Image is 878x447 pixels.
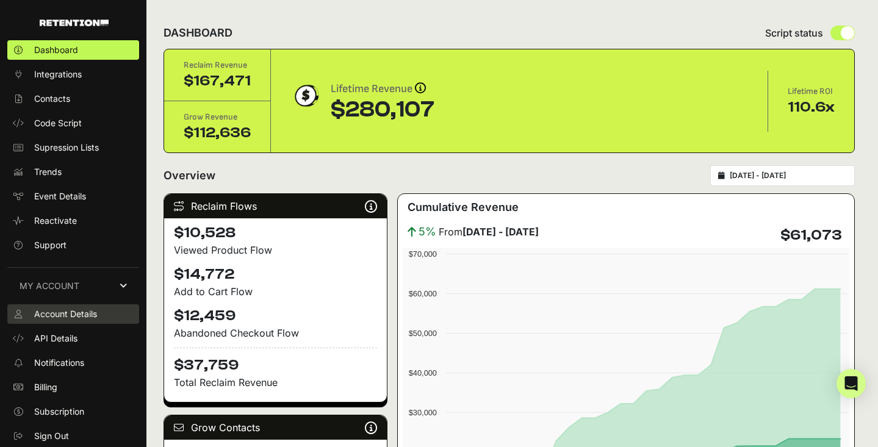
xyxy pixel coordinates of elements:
h4: $10,528 [174,223,377,243]
span: Supression Lists [34,141,99,154]
span: Contacts [34,93,70,105]
a: Notifications [7,353,139,373]
div: Viewed Product Flow [174,243,377,257]
div: $112,636 [184,123,251,143]
span: Subscription [34,406,84,418]
div: Lifetime ROI [788,85,835,98]
img: dollar-coin-05c43ed7efb7bc0c12610022525b4bbbb207c7efeef5aecc26f025e68dcafac9.png [290,80,321,111]
span: 5% [419,223,436,240]
a: API Details [7,329,139,348]
text: $50,000 [409,329,437,338]
a: MY ACCOUNT [7,267,139,304]
div: Reclaim Flows [164,194,387,218]
div: $167,471 [184,71,251,91]
a: Event Details [7,187,139,206]
span: Reactivate [34,215,77,227]
div: $280,107 [331,98,434,122]
text: $60,000 [409,289,437,298]
a: Contacts [7,89,139,109]
span: MY ACCOUNT [20,280,79,292]
a: Account Details [7,304,139,324]
div: 110.6x [788,98,835,117]
a: Dashboard [7,40,139,60]
div: Grow Revenue [184,111,251,123]
span: API Details [34,332,77,345]
span: Integrations [34,68,82,80]
text: $40,000 [409,368,437,377]
span: Notifications [34,357,84,369]
h4: $12,459 [174,306,377,326]
a: Integrations [7,65,139,84]
div: Add to Cart Flow [174,284,377,299]
a: Code Script [7,113,139,133]
a: Reactivate [7,211,139,231]
img: Retention.com [40,20,109,26]
h4: $61,073 [780,226,842,245]
div: Lifetime Revenue [331,80,434,98]
div: Grow Contacts [164,415,387,440]
span: Sign Out [34,430,69,442]
h2: DASHBOARD [164,24,232,41]
span: Code Script [34,117,82,129]
a: Billing [7,377,139,397]
span: Support [34,239,67,251]
a: Trends [7,162,139,182]
div: Reclaim Revenue [184,59,251,71]
span: Account Details [34,308,97,320]
div: Abandoned Checkout Flow [174,326,377,340]
h4: $37,759 [174,348,377,375]
span: From [439,224,539,239]
a: Support [7,235,139,255]
h2: Overview [164,167,215,184]
h4: $14,772 [174,265,377,284]
text: $30,000 [409,408,437,417]
span: Trends [34,166,62,178]
a: Sign Out [7,426,139,446]
p: Total Reclaim Revenue [174,375,377,390]
span: Dashboard [34,44,78,56]
div: Open Intercom Messenger [837,369,866,398]
h3: Cumulative Revenue [408,199,519,216]
a: Supression Lists [7,138,139,157]
span: Script status [765,26,823,40]
span: Billing [34,381,57,393]
span: Event Details [34,190,86,202]
text: $70,000 [409,249,437,259]
strong: [DATE] - [DATE] [462,226,539,238]
a: Subscription [7,402,139,421]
